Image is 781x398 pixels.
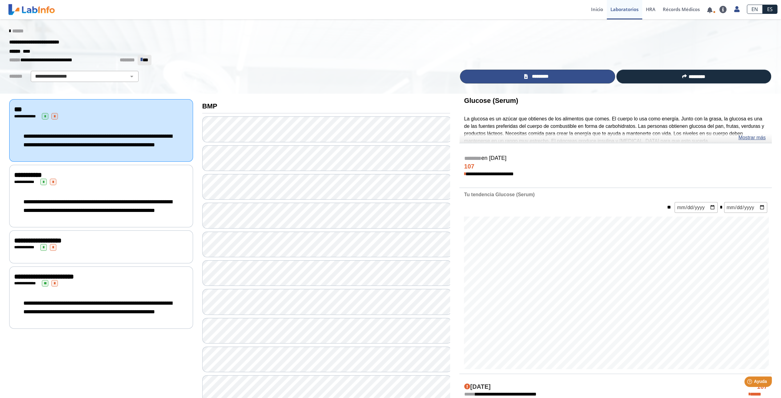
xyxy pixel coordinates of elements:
[646,6,655,12] span: HRA
[738,134,766,141] a: Mostrar más
[464,115,767,145] p: La glucosa es un azúcar que obtienes de los alimentos que comes. El cuerpo lo usa como energía. J...
[674,202,718,213] input: mm/dd/yyyy
[763,5,777,14] a: ES
[464,383,490,391] h4: [DATE]
[464,163,767,170] h4: 107
[464,192,534,197] b: Tu tendencia Glucose (Serum)
[464,97,518,104] b: Glucose (Serum)
[726,374,774,391] iframe: Help widget launcher
[747,5,763,14] a: EN
[464,155,767,162] h5: en [DATE]
[202,102,217,110] b: BMP
[724,202,767,213] input: mm/dd/yyyy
